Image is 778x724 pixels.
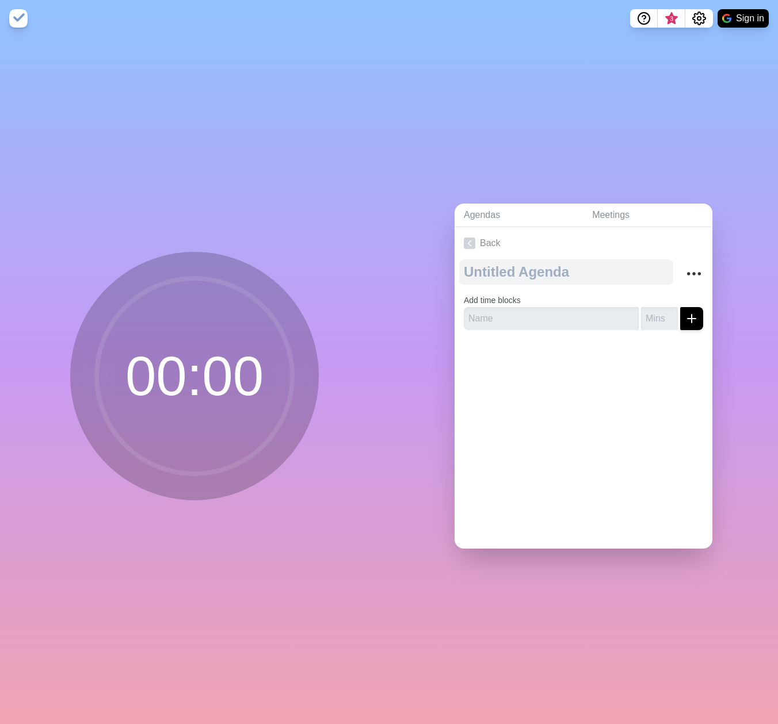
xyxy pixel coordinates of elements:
a: Back [455,227,712,259]
button: Help [630,9,658,28]
label: Add time blocks [464,296,521,305]
a: Meetings [583,204,712,227]
button: Sign in [718,9,769,28]
button: Settings [685,9,713,28]
button: What’s new [658,9,685,28]
input: Mins [641,307,678,330]
img: timeblocks logo [9,9,28,28]
img: google logo [722,14,731,23]
span: 3 [667,14,676,24]
button: More [682,262,705,285]
input: Name [464,307,639,330]
a: Agendas [455,204,583,227]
